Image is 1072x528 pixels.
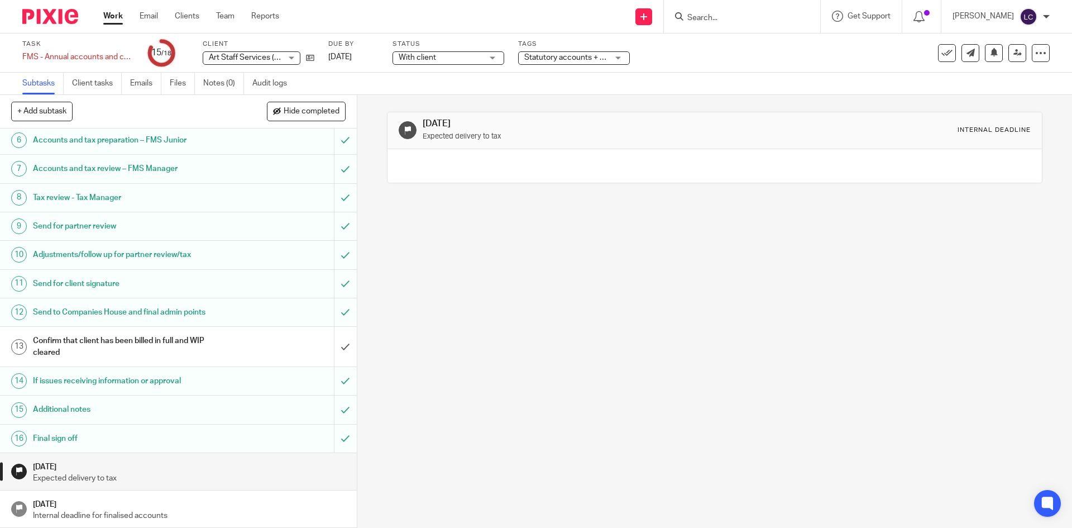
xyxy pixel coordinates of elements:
a: Team [216,11,234,22]
span: Hide completed [284,107,339,116]
a: Email [140,11,158,22]
label: Task [22,40,134,49]
span: With client [399,54,436,61]
div: Internal deadline [958,126,1031,135]
div: FMS - Annual accounts and corporation tax - December 2024 [22,51,134,63]
div: 9 [11,218,27,234]
label: Tags [518,40,630,49]
div: 16 [11,431,27,446]
h1: Additional notes [33,401,226,418]
h1: Send to Companies House and final admin points [33,304,226,321]
a: Client tasks [72,73,122,94]
div: 12 [11,305,27,320]
div: FMS - Annual accounts and corporation tax - [DATE] [22,51,134,63]
a: Clients [175,11,199,22]
a: Work [103,11,123,22]
span: [DATE] [328,53,352,61]
div: 8 [11,190,27,206]
span: Get Support [848,12,891,20]
h1: [DATE] [423,118,739,130]
label: Due by [328,40,379,49]
small: /18 [161,50,171,56]
img: svg%3E [1020,8,1037,26]
h1: Confirm that client has been billed in full and WIP cleared [33,332,226,361]
img: Pixie [22,9,78,24]
h1: Adjustments/follow up for partner review/tax [33,246,226,263]
span: Art Staff Services (UK) Ltd [209,54,300,61]
div: 14 [11,373,27,389]
p: Internal deadline for finalised accounts [33,510,346,521]
p: Expected delivery to tax [33,473,346,484]
h1: Send for partner review [33,218,226,235]
h1: Tax review - Tax Manager [33,189,226,206]
a: Notes (0) [203,73,244,94]
h1: [DATE] [33,459,346,473]
div: 6 [11,132,27,148]
button: Hide completed [267,102,346,121]
h1: Final sign off [33,430,226,447]
h1: If issues receiving information or approval [33,373,226,389]
a: Files [170,73,195,94]
small: Expected delivery to tax [423,133,501,140]
h1: Send for client signature [33,275,226,292]
div: 11 [11,276,27,292]
div: 7 [11,161,27,177]
a: Subtasks [22,73,64,94]
a: Reports [251,11,279,22]
h1: Accounts and tax preparation – FMS Junior [33,132,226,149]
div: 15 [11,402,27,418]
span: Statutory accounts + 11 [524,54,609,61]
div: 13 [11,339,27,355]
a: Audit logs [252,73,295,94]
h1: Accounts and tax review – FMS Manager [33,160,226,177]
h1: [DATE] [33,496,346,510]
div: 15 [151,46,171,59]
a: Emails [130,73,161,94]
div: 10 [11,247,27,263]
label: Client [203,40,314,49]
label: Status [393,40,504,49]
input: Search [686,13,787,23]
p: [PERSON_NAME] [953,11,1014,22]
button: + Add subtask [11,102,73,121]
